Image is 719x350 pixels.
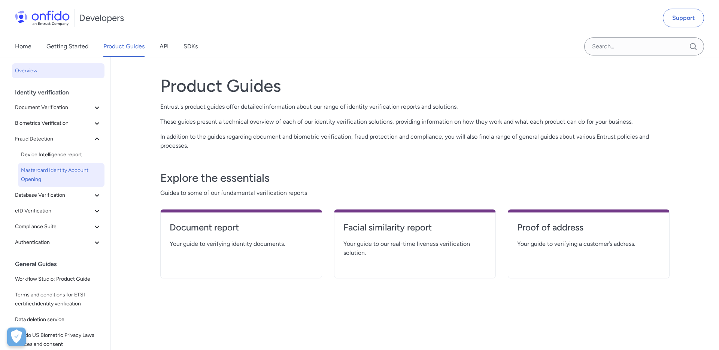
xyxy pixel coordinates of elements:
span: Terms and conditions for ETSI certified identity verification [15,290,101,308]
div: Identity verification [15,85,107,100]
h1: Developers [79,12,124,24]
input: Onfido search input field [584,37,704,55]
span: Your guide to verifying identity documents. [170,239,313,248]
button: Authentication [12,235,104,250]
button: Database Verification [12,188,104,203]
div: Cookie Preferences [7,328,26,346]
a: Terms and conditions for ETSI certified identity verification [12,287,104,311]
span: Overview [15,66,101,75]
button: Compliance Suite [12,219,104,234]
a: Device Intelligence report [18,147,104,162]
span: Mastercard Identity Account Opening [21,166,101,184]
button: eID Verification [12,203,104,218]
span: Biometrics Verification [15,119,92,128]
a: SDKs [183,36,198,57]
p: These guides present a technical overview of each of our identity verification solutions, providi... [160,117,670,126]
p: Entrust's product guides offer detailed information about our range of identity verification repo... [160,102,670,111]
span: eID Verification [15,206,92,215]
h4: Document report [170,221,313,233]
a: Mastercard Identity Account Opening [18,163,104,187]
a: Product Guides [103,36,145,57]
a: Support [663,9,704,27]
span: Your guide to our real-time liveness verification solution. [343,239,486,257]
span: Device Intelligence report [21,150,101,159]
span: Compliance Suite [15,222,92,231]
h1: Product Guides [160,75,670,96]
a: API [160,36,169,57]
a: Home [15,36,31,57]
a: Data deletion service [12,312,104,327]
p: In addition to the guides regarding document and biometric verification, fraud protection and com... [160,132,670,150]
button: Open Preferences [7,328,26,346]
h4: Proof of address [517,221,660,233]
div: General Guides [15,257,107,272]
img: Onfido Logo [15,10,70,25]
span: Your guide to verifying a customer’s address. [517,239,660,248]
span: Data deletion service [15,315,101,324]
span: Fraud Detection [15,135,92,144]
a: Document report [170,221,313,239]
span: Workflow Studio: Product Guide [15,275,101,284]
span: Database Verification [15,191,92,200]
a: Facial similarity report [343,221,486,239]
span: Authentication [15,238,92,247]
h3: Explore the essentials [160,171,670,185]
button: Fraud Detection [12,132,104,147]
a: Getting Started [46,36,88,57]
a: Proof of address [517,221,660,239]
span: Document Verification [15,103,92,112]
span: Onfido US Biometric Privacy Laws notices and consent [15,331,101,349]
span: Guides to some of our fundamental verification reports [160,188,670,197]
a: Overview [12,63,104,78]
h4: Facial similarity report [343,221,486,233]
button: Document Verification [12,100,104,115]
a: Workflow Studio: Product Guide [12,272,104,287]
button: Biometrics Verification [12,116,104,131]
